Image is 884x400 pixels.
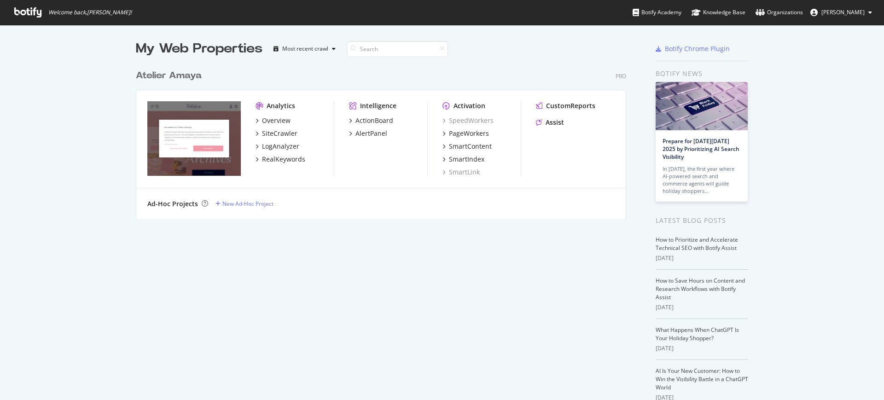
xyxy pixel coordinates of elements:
div: Botify Academy [633,8,681,17]
a: SmartIndex [442,155,484,164]
a: AlertPanel [349,129,387,138]
a: RealKeywords [256,155,305,164]
div: Botify news [656,69,748,79]
a: Botify Chrome Plugin [656,44,730,53]
div: [DATE] [656,344,748,353]
button: [PERSON_NAME] [803,5,879,20]
div: Pro [616,72,626,80]
div: RealKeywords [262,155,305,164]
div: SmartContent [449,142,492,151]
div: AlertPanel [355,129,387,138]
a: SmartLink [442,168,480,177]
div: Latest Blog Posts [656,215,748,226]
div: ActionBoard [355,116,393,125]
div: Atelier Amaya [136,69,202,82]
a: Assist [536,118,564,127]
a: AI Is Your New Customer: How to Win the Visibility Battle in a ChatGPT World [656,367,748,391]
div: Botify Chrome Plugin [665,44,730,53]
a: Prepare for [DATE][DATE] 2025 by Prioritizing AI Search Visibility [663,137,739,161]
img: Prepare for Black Friday 2025 by Prioritizing AI Search Visibility [656,82,748,130]
a: ActionBoard [349,116,393,125]
span: Adèle Chevalier [821,8,865,16]
div: PageWorkers [449,129,489,138]
div: [DATE] [656,303,748,312]
a: What Happens When ChatGPT Is Your Holiday Shopper? [656,326,739,342]
div: CustomReports [546,101,595,110]
a: How to Save Hours on Content and Research Workflows with Botify Assist [656,277,745,301]
a: New Ad-Hoc Project [215,200,273,208]
div: Overview [262,116,291,125]
div: In [DATE], the first year where AI-powered search and commerce agents will guide holiday shoppers… [663,165,741,195]
div: Analytics [267,101,295,110]
a: SmartContent [442,142,492,151]
img: atelier-amaya.com [147,101,241,176]
div: SiteCrawler [262,129,297,138]
div: grid [136,58,634,219]
div: Ad-Hoc Projects [147,199,198,209]
div: Activation [454,101,485,110]
div: Intelligence [360,101,396,110]
div: Knowledge Base [692,8,745,17]
button: Most recent crawl [270,41,339,56]
a: SpeedWorkers [442,116,494,125]
div: New Ad-Hoc Project [222,200,273,208]
a: SiteCrawler [256,129,297,138]
div: LogAnalyzer [262,142,299,151]
div: My Web Properties [136,40,262,58]
div: SmartIndex [449,155,484,164]
div: Organizations [756,8,803,17]
input: Search [347,41,448,57]
span: Welcome back, [PERSON_NAME] ! [48,9,132,16]
a: How to Prioritize and Accelerate Technical SEO with Botify Assist [656,236,738,252]
a: Atelier Amaya [136,69,205,82]
a: PageWorkers [442,129,489,138]
div: Most recent crawl [282,46,328,52]
a: CustomReports [536,101,595,110]
div: Assist [546,118,564,127]
div: [DATE] [656,254,748,262]
a: Overview [256,116,291,125]
a: LogAnalyzer [256,142,299,151]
